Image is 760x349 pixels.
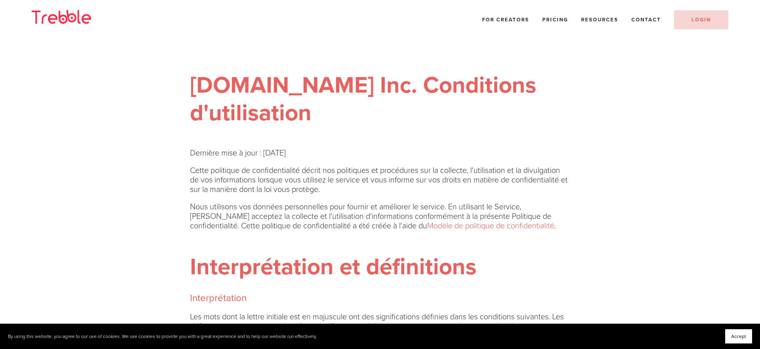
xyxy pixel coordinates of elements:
[631,17,661,23] a: Contact
[8,332,317,341] p: By using this website, you agree to our use of cookies. We use cookies to provide you with a grea...
[674,10,728,29] a: LOGIN
[725,329,752,343] button: Accept
[32,10,91,24] img: Trebble
[190,312,570,331] p: Les mots dont la lettre initiale est en majuscule ont des significations définies dans les condit...
[190,293,570,304] h2: Interprétation
[190,166,570,194] p: Cette politique de confidentialité décrit nos politiques et procédures sur la collecte, l'utilisa...
[482,17,529,23] a: For Creators
[542,17,568,23] a: Pricing
[190,148,570,158] p: Dernière mise à jour : [DATE]
[190,202,570,231] p: Nous utilisons vos données personnelles pour fournir et améliorer le service. En utilisant le Ser...
[581,17,618,23] span: Resources
[190,72,542,127] strong: [DOMAIN_NAME] Inc. Conditions d'utilisation
[427,221,554,231] a: Modèle de politique de confidentialité
[731,334,746,339] span: Accept
[692,17,711,23] span: LOGIN
[190,254,570,281] h1: Interprétation et définitions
